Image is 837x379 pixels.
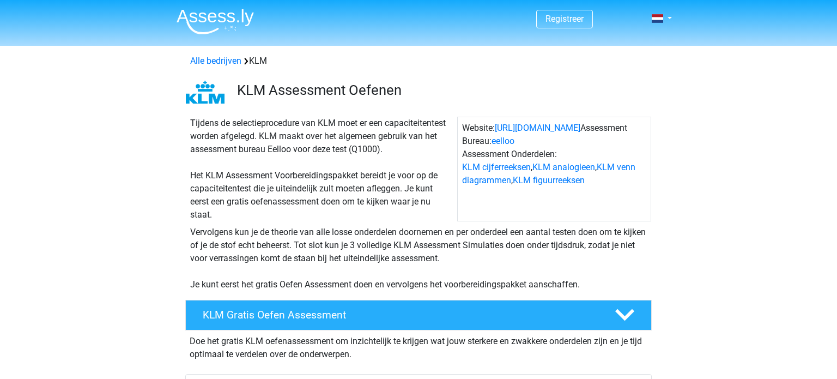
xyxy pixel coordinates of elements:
a: KLM venn diagrammen [462,162,635,185]
a: KLM Gratis Oefen Assessment [181,300,656,330]
a: KLM analogieen [532,162,595,172]
img: Assessly [177,9,254,34]
h3: KLM Assessment Oefenen [237,82,643,99]
div: Website: Assessment Bureau: Assessment Onderdelen: , , , [457,117,651,221]
a: Alle bedrijven [190,56,241,66]
div: Tijdens de selectieprocedure van KLM moet er een capaciteitentest worden afgelegd. KLM maakt over... [186,117,457,221]
a: KLM cijferreeksen [462,162,531,172]
div: Doe het gratis KLM oefenassessment om inzichtelijk te krijgen wat jouw sterkere en zwakkere onder... [185,330,652,361]
div: Vervolgens kun je de theorie van alle losse onderdelen doornemen en per onderdeel een aantal test... [186,226,651,291]
h4: KLM Gratis Oefen Assessment [203,309,597,321]
a: KLM figuurreeksen [513,175,585,185]
a: eelloo [492,136,514,146]
a: Registreer [545,14,584,24]
a: [URL][DOMAIN_NAME] [495,123,580,133]
div: KLM [186,55,651,68]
